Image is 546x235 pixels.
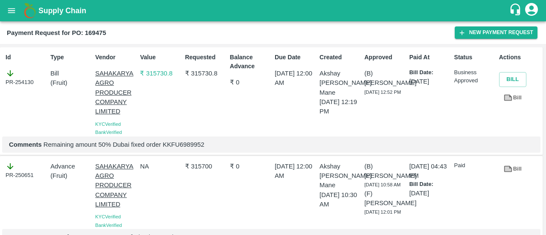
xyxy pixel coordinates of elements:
[364,162,406,181] p: (B) [PERSON_NAME]
[509,3,524,18] div: customer-support
[230,78,271,87] p: ₹ 0
[409,180,450,189] p: Bill Date:
[95,130,122,135] span: Bank Verified
[364,69,406,88] p: (B) [PERSON_NAME]
[524,2,539,20] div: account of current user
[38,5,509,17] a: Supply Chain
[95,122,121,127] span: KYC Verified
[185,69,227,78] p: ₹ 315730.8
[499,72,526,87] button: Bill
[364,189,406,208] p: (F) [PERSON_NAME]
[319,190,361,209] p: [DATE] 10:30 AM
[275,53,316,62] p: Due Date
[275,69,316,88] p: [DATE] 12:00 AM
[499,53,540,62] p: Actions
[9,140,534,149] p: Remaining amount 50% Dubai fixed order KKFU6989952
[50,162,92,171] p: Advance
[319,69,361,97] p: Akshay [PERSON_NAME] Mane
[319,97,361,116] p: [DATE] 12:19 PM
[6,53,47,62] p: Id
[50,53,92,62] p: Type
[499,90,526,105] a: Bill
[185,162,227,171] p: ₹ 315700
[454,162,496,170] p: Paid
[95,162,136,209] p: SAHAKARYA AGRO PRODUCER COMPANY LIMITED
[50,78,92,87] p: ( Fruit )
[409,53,450,62] p: Paid At
[50,69,92,78] p: Bill
[319,53,361,62] p: Created
[95,214,121,219] span: KYC Verified
[50,171,92,180] p: ( Fruit )
[6,162,47,180] div: PR-250651
[364,209,401,215] span: [DATE] 12:01 PM
[2,1,21,20] button: open drawer
[230,162,271,171] p: ₹ 0
[455,26,537,39] button: New Payment Request
[95,53,136,62] p: Vendor
[499,162,526,177] a: Bill
[6,69,47,87] div: PR-254130
[95,69,136,116] p: SAHAKARYA AGRO PRODUCER COMPANY LIMITED
[140,69,181,78] p: ₹ 315730.8
[364,90,401,95] span: [DATE] 12:52 PM
[7,29,106,36] b: Payment Request for PO: 169475
[454,53,496,62] p: Status
[95,223,122,228] span: Bank Verified
[364,182,401,187] span: [DATE] 10:58 AM
[275,162,316,181] p: [DATE] 12:00 AM
[364,53,406,62] p: Approved
[185,53,227,62] p: Requested
[409,189,450,198] p: [DATE]
[230,53,271,71] p: Balance Advance
[38,6,86,15] b: Supply Chain
[9,141,42,148] b: Comments
[140,53,181,62] p: Value
[319,162,361,190] p: Akshay [PERSON_NAME] Mane
[21,2,38,19] img: logo
[454,69,496,84] p: Business Approved
[409,162,450,181] p: [DATE] 04:43 PM
[140,162,181,171] p: NA
[409,77,450,86] p: [DATE]
[409,69,450,77] p: Bill Date:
